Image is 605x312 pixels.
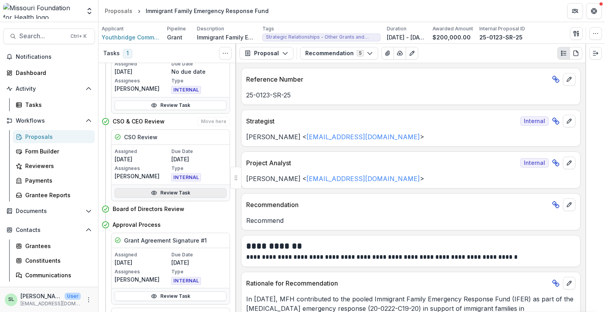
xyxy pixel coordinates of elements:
p: Assigned [115,251,170,258]
button: Open Documents [3,205,95,217]
p: [PERSON_NAME] < > [246,174,575,183]
p: Recommendation [246,200,549,209]
p: Assigned [115,148,170,155]
a: Form Builder [13,145,95,158]
p: Due Date [171,148,226,155]
button: Notifications [3,50,95,63]
p: Applicant [102,25,124,32]
a: Grantees [13,239,95,252]
p: Description [197,25,224,32]
img: Missouri Foundation for Health logo [3,3,81,19]
p: [DATE] - [DATE] [387,33,426,41]
span: Notifications [16,54,92,60]
p: [DATE] [115,67,170,76]
span: Activity [16,86,82,92]
span: INTERNAL [171,277,201,285]
p: Project Analyst [246,158,517,168]
p: Rationale for Recommendation [246,278,549,288]
p: Immigrant Family Emergency Response Fund [197,33,256,41]
p: User [65,293,81,300]
p: Assignees [115,77,170,84]
a: [EMAIL_ADDRESS][DOMAIN_NAME] [306,175,420,183]
p: [EMAIL_ADDRESS][DOMAIN_NAME] [20,300,81,307]
span: INTERNAL [171,86,201,94]
h5: Grant Agreement Signature #1 [124,236,207,245]
span: INTERNAL [171,174,201,181]
button: Open entity switcher [84,3,95,19]
span: Workflows [16,118,82,124]
div: Tasks [25,101,89,109]
div: Reviewers [25,162,89,170]
button: edit [563,73,575,86]
p: Tags [262,25,274,32]
button: More [84,295,93,305]
div: Immigrant Family Emergency Response Fund [146,7,269,15]
div: Communications [25,271,89,279]
button: Plaintext view [557,47,570,60]
button: Partners [567,3,583,19]
a: Dashboard [3,66,95,79]
button: Edit as form [406,47,418,60]
p: Type [171,165,226,172]
button: edit [563,115,575,127]
p: 25-0123-SR-25 [246,90,575,100]
a: Proposals [13,130,95,143]
p: Grant [167,33,182,41]
h4: Approval Process [113,220,161,229]
span: Strategic Relationships - Other Grants and Contracts [266,34,377,40]
a: Reviewers [13,159,95,172]
p: [DATE] [171,155,226,163]
button: edit [563,198,575,211]
div: Ctrl + K [69,32,88,41]
div: Proposals [25,133,89,141]
a: Youthbridge Community Foundation [102,33,161,41]
p: [PERSON_NAME] < > [246,132,575,142]
div: Sada Lindsey [8,297,14,302]
div: Form Builder [25,147,89,155]
div: Payments [25,176,89,185]
p: Duration [387,25,406,32]
a: Communications [13,269,95,282]
nav: breadcrumb [102,5,272,17]
div: Grantees [25,242,89,250]
span: Search... [19,32,66,40]
a: Constituents [13,254,95,267]
p: Recommend [246,216,575,225]
p: Due Date [171,251,226,258]
p: Type [171,268,226,275]
a: Review Task [115,188,226,198]
a: Tasks [13,98,95,111]
button: Open Workflows [3,114,95,127]
button: Search... [3,28,95,44]
button: edit [563,277,575,290]
div: Dashboard [16,69,89,77]
p: Awarded Amount [432,25,473,32]
a: [EMAIL_ADDRESS][DOMAIN_NAME] [306,133,420,141]
button: Open Contacts [3,224,95,236]
p: Pipeline [167,25,186,32]
p: Assignees [115,268,170,275]
p: [DATE] [115,258,170,267]
h5: CSO Review [124,133,158,141]
button: View Attached Files [381,47,394,60]
p: Internal Proposal ID [479,25,525,32]
p: Assigned [115,60,170,67]
p: [PERSON_NAME] [115,172,170,180]
span: Documents [16,208,82,215]
a: Payments [13,174,95,187]
p: No due date [171,67,226,76]
span: Internal [520,158,549,168]
span: 1 [123,49,132,58]
a: Grantee Reports [13,189,95,202]
p: [PERSON_NAME] [20,292,61,300]
h4: CSO & CEO Review [113,117,165,125]
p: Assignees [115,165,170,172]
span: Internal [520,116,549,126]
p: Type [171,77,226,84]
button: edit [563,157,575,169]
p: [DATE] [171,258,226,267]
div: Proposals [105,7,132,15]
p: [PERSON_NAME] [115,275,170,284]
button: Move here [197,117,230,126]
